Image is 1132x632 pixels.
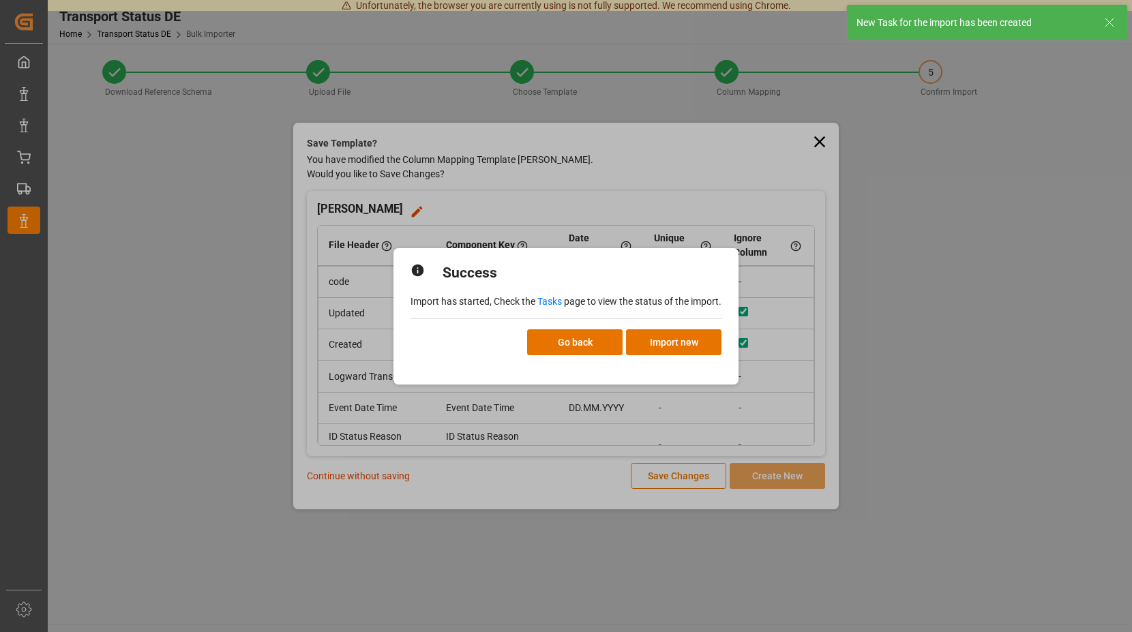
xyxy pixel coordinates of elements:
[537,296,562,307] a: Tasks
[411,295,721,309] p: Import has started, Check the page to view the status of the import.
[857,16,1091,30] div: New Task for the import has been created
[626,329,721,355] button: Import new
[443,262,497,284] h2: Success
[527,329,623,355] button: Go back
